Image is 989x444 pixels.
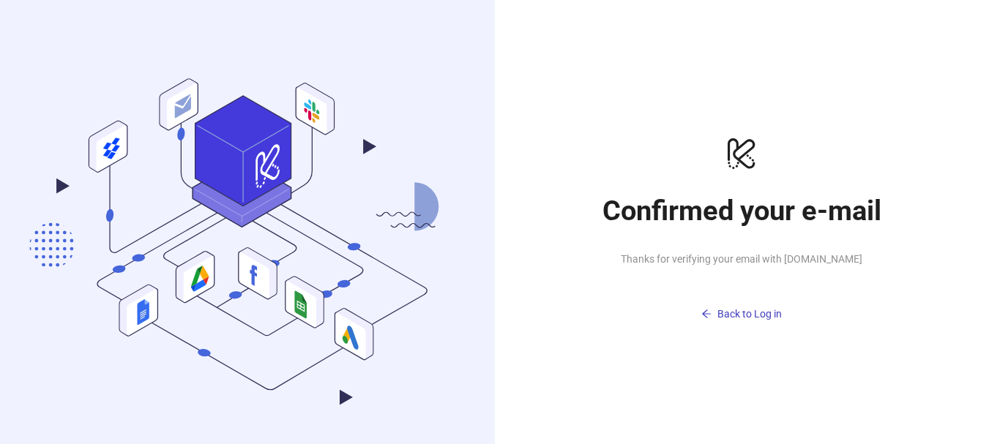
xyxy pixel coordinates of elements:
h1: Confirmed your e-mail [595,194,888,227]
span: arrow-left [701,309,712,319]
a: Back to Log in [595,279,888,326]
span: Back to Log in [717,308,782,320]
button: Back to Log in [595,302,888,326]
span: Thanks for verifying your email with [DOMAIN_NAME] [595,251,888,267]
